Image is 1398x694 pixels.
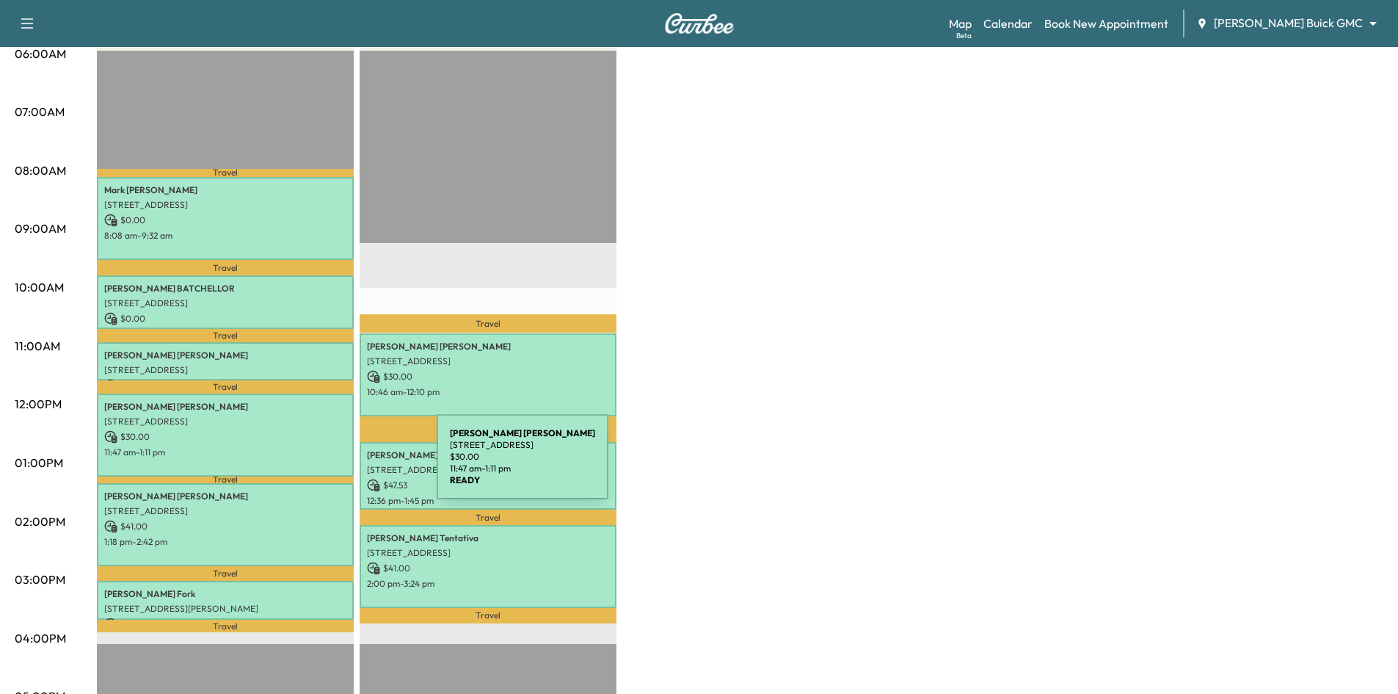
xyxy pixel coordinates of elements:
p: Travel [97,620,354,632]
p: 2:00 pm - 3:24 pm [367,578,609,590]
p: [STREET_ADDRESS] [104,297,346,309]
p: Travel [97,169,354,177]
p: Travel [360,608,616,624]
a: Book New Appointment [1044,15,1168,32]
p: [PERSON_NAME] BATCHELLOR [104,283,346,294]
p: Travel [360,416,616,442]
p: Travel [97,477,354,483]
p: [PERSON_NAME] [PERSON_NAME] [104,401,346,413]
p: [STREET_ADDRESS][PERSON_NAME] [104,603,346,615]
p: $ 30.00 [104,430,346,444]
p: [STREET_ADDRESS] [367,547,609,559]
p: Travel [360,314,616,333]
p: 10:46 am - 12:10 pm [367,386,609,398]
p: 07:00AM [15,103,65,120]
p: 03:00PM [15,571,65,588]
p: $ 41.00 [367,562,609,575]
p: [PERSON_NAME] [PERSON_NAME] [104,350,346,361]
p: [PERSON_NAME] [PERSON_NAME] [367,341,609,353]
p: Travel [97,329,354,341]
p: [PERSON_NAME] [PERSON_NAME] [367,449,609,461]
p: $ 30.00 [367,370,609,383]
p: Mark [PERSON_NAME] [104,184,346,196]
p: 12:36 pm - 1:45 pm [367,495,609,507]
p: 11:00AM [15,337,60,355]
p: [PERSON_NAME] Tentativa [367,532,609,544]
p: $ 30.00 [104,379,346,392]
p: Travel [97,566,354,581]
p: 1:18 pm - 2:42 pm [104,536,346,548]
div: Beta [956,30,972,41]
a: MapBeta [949,15,972,32]
a: Calendar [983,15,1033,32]
p: 11:47 am - 1:11 pm [104,447,346,458]
p: 04:00PM [15,629,66,647]
p: 09:00AM [15,220,66,237]
p: $ 47.53 [367,479,609,492]
p: [STREET_ADDRESS][PERSON_NAME] [367,464,609,476]
p: 8:08 am - 9:32 am [104,230,346,242]
p: [STREET_ADDRESS] [367,355,609,367]
img: Curbee Logo [664,13,735,34]
p: $ 0.00 [104,214,346,227]
p: [STREET_ADDRESS] [104,416,346,427]
p: 01:00PM [15,454,63,471]
p: [PERSON_NAME] [PERSON_NAME] [104,491,346,502]
p: [STREET_ADDRESS] [104,364,346,376]
p: [STREET_ADDRESS] [104,199,346,211]
p: $ 0.00 [104,618,346,631]
p: Travel [97,260,354,276]
p: 12:00PM [15,395,62,413]
p: Travel [360,510,616,524]
p: $ 0.00 [104,312,346,325]
span: [PERSON_NAME] Buick GMC [1214,15,1363,32]
p: 02:00PM [15,513,65,530]
p: [PERSON_NAME] Fork [104,588,346,600]
p: $ 41.00 [104,520,346,533]
p: Travel [97,380,354,393]
p: 06:00AM [15,45,66,62]
p: [STREET_ADDRESS] [104,505,346,517]
p: 08:00AM [15,162,66,179]
p: 10:00AM [15,278,64,296]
